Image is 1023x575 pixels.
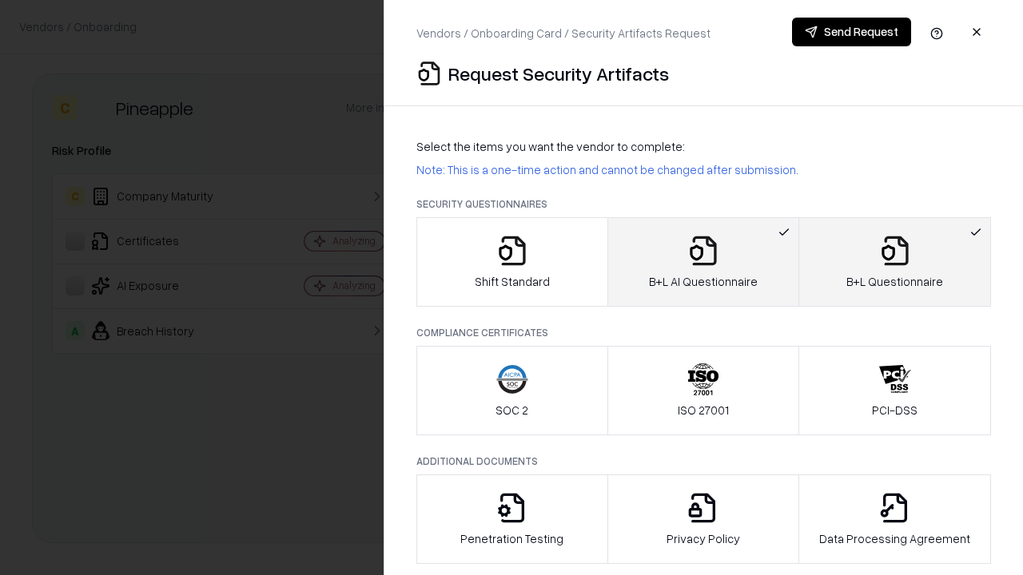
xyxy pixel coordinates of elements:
p: B+L Questionnaire [846,273,943,290]
p: PCI-DSS [872,402,918,418]
p: Request Security Artifacts [448,61,669,86]
button: PCI-DSS [798,346,991,435]
p: Penetration Testing [460,530,563,547]
button: B+L AI Questionnaire [607,217,800,307]
button: Shift Standard [416,217,608,307]
button: Penetration Testing [416,474,608,564]
p: Additional Documents [416,454,991,468]
p: Select the items you want the vendor to complete: [416,138,991,155]
p: B+L AI Questionnaire [649,273,758,290]
button: B+L Questionnaire [798,217,991,307]
button: Data Processing Agreement [798,474,991,564]
p: ISO 27001 [678,402,729,418]
p: Vendors / Onboarding Card / Security Artifacts Request [416,25,711,42]
p: Shift Standard [475,273,550,290]
p: Note: This is a one-time action and cannot be changed after submission. [416,161,991,178]
button: SOC 2 [416,346,608,435]
p: Compliance Certificates [416,326,991,339]
button: Send Request [792,18,911,46]
p: SOC 2 [496,402,528,418]
p: Security Questionnaires [416,197,991,211]
p: Data Processing Agreement [819,530,970,547]
p: Privacy Policy [667,530,740,547]
button: ISO 27001 [607,346,800,435]
button: Privacy Policy [607,474,800,564]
